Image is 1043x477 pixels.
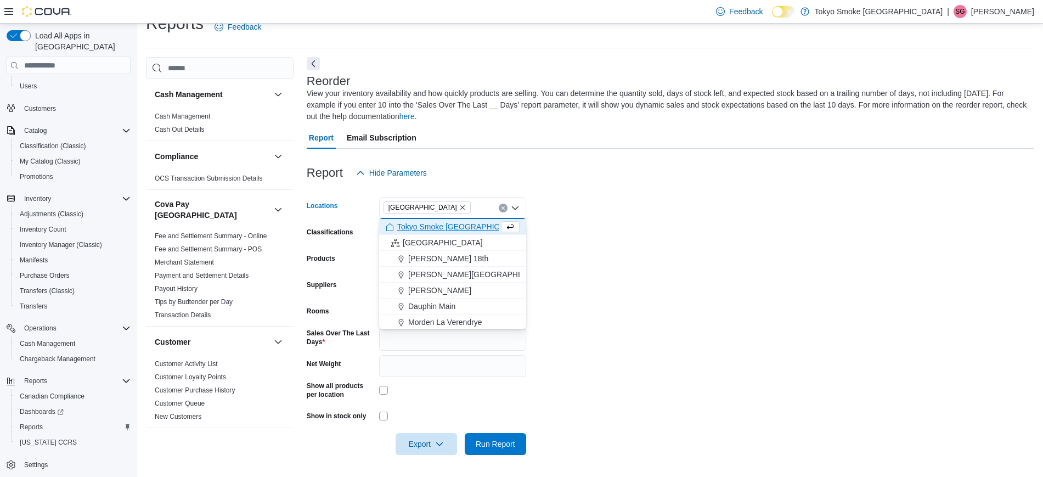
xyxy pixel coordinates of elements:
a: Customer Purchase History [155,386,235,394]
button: [PERSON_NAME] [379,283,526,299]
span: Catalog [20,124,131,137]
span: Hide Parameters [369,167,427,178]
span: Merchant Statement [155,258,214,267]
button: Catalog [2,123,135,138]
a: Adjustments (Classic) [15,207,88,221]
span: Settings [24,461,48,469]
span: Reports [24,377,47,385]
a: Feedback [210,16,266,38]
button: Cash Management [11,336,135,351]
a: [US_STATE] CCRS [15,436,81,449]
h1: Reports [146,13,204,35]
span: Settings [20,458,131,472]
a: Fee and Settlement Summary - Online [155,232,267,240]
button: My Catalog (Classic) [11,154,135,169]
div: Customer [146,357,294,428]
span: Export [402,433,450,455]
div: Cash Management [146,110,294,141]
span: Reports [20,423,43,431]
span: Inventory [20,192,131,205]
span: [PERSON_NAME] [408,285,471,296]
span: Load All Apps in [GEOGRAPHIC_DATA] [31,30,131,52]
button: [PERSON_NAME] 18th [379,251,526,267]
span: Feedback [729,6,763,17]
button: Hide Parameters [352,162,431,184]
span: Purchase Orders [20,271,70,280]
span: Users [15,80,131,93]
button: Customers [2,100,135,116]
div: Sonia Garner [954,5,967,18]
span: Eglinton Town Centre [384,201,471,214]
span: Adjustments (Classic) [20,210,83,218]
a: Customers [20,102,60,115]
label: Products [307,254,335,263]
h3: Report [307,166,343,179]
span: Customer Loyalty Points [155,373,226,381]
a: Reports [15,420,47,434]
a: Fee and Settlement Summary - POS [155,245,262,253]
button: Classification (Classic) [11,138,135,154]
span: Manifests [20,256,48,265]
button: Dauphin Main [379,299,526,315]
span: Dashboards [20,407,64,416]
span: [PERSON_NAME][GEOGRAPHIC_DATA] [408,269,551,280]
span: Tips by Budtender per Day [155,298,233,306]
input: Dark Mode [772,6,795,18]
button: Reports [2,373,135,389]
a: Chargeback Management [15,352,100,366]
button: Adjustments (Classic) [11,206,135,222]
h3: Customer [155,336,190,347]
span: Payout History [155,284,198,293]
a: Payout History [155,285,198,293]
a: Dashboards [15,405,68,418]
button: Reports [20,374,52,388]
span: Dauphin Main [408,301,455,312]
label: Rooms [307,307,329,316]
button: Export [396,433,457,455]
span: [GEOGRAPHIC_DATA] [403,237,483,248]
span: Dashboards [15,405,131,418]
a: Tips by Budtender per Day [155,298,233,306]
span: Run Report [476,439,515,450]
a: Cash Management [15,337,80,350]
label: Classifications [307,228,353,237]
a: Inventory Manager (Classic) [15,238,106,251]
a: Settings [20,458,52,472]
span: Transfers [20,302,47,311]
span: [PERSON_NAME] 18th [408,253,488,264]
span: Transfers (Classic) [20,287,75,295]
label: Sales Over The Last Days [307,329,375,346]
span: Customers [20,102,131,115]
button: Inventory Count [11,222,135,237]
label: Net Weight [307,360,341,368]
p: Tokyo Smoke [GEOGRAPHIC_DATA] [815,5,943,18]
button: Customer [272,335,285,349]
span: Feedback [228,21,261,32]
span: OCS Transaction Submission Details [155,174,263,183]
button: [US_STATE] CCRS [11,435,135,450]
h3: Cova Pay [GEOGRAPHIC_DATA] [155,199,269,221]
p: [PERSON_NAME] [971,5,1034,18]
span: Washington CCRS [15,436,131,449]
a: Customer Queue [155,400,205,407]
button: Customer [155,336,269,347]
span: Cash Management [155,112,210,121]
label: Suppliers [307,280,337,289]
span: Customer Queue [155,399,205,408]
span: Operations [20,322,131,335]
button: Canadian Compliance [11,389,135,404]
span: Classification (Classic) [20,142,86,150]
button: Settings [2,457,135,473]
label: Locations [307,201,338,210]
button: Cova Pay [GEOGRAPHIC_DATA] [272,203,285,216]
a: Merchant Statement [155,259,214,266]
span: Morden La Verendrye [408,317,482,328]
span: Transfers (Classic) [15,284,131,298]
img: Cova [22,6,71,17]
a: Canadian Compliance [15,390,89,403]
span: Inventory Manager (Classic) [20,240,102,249]
a: New Customers [155,413,201,420]
button: Inventory [2,191,135,206]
